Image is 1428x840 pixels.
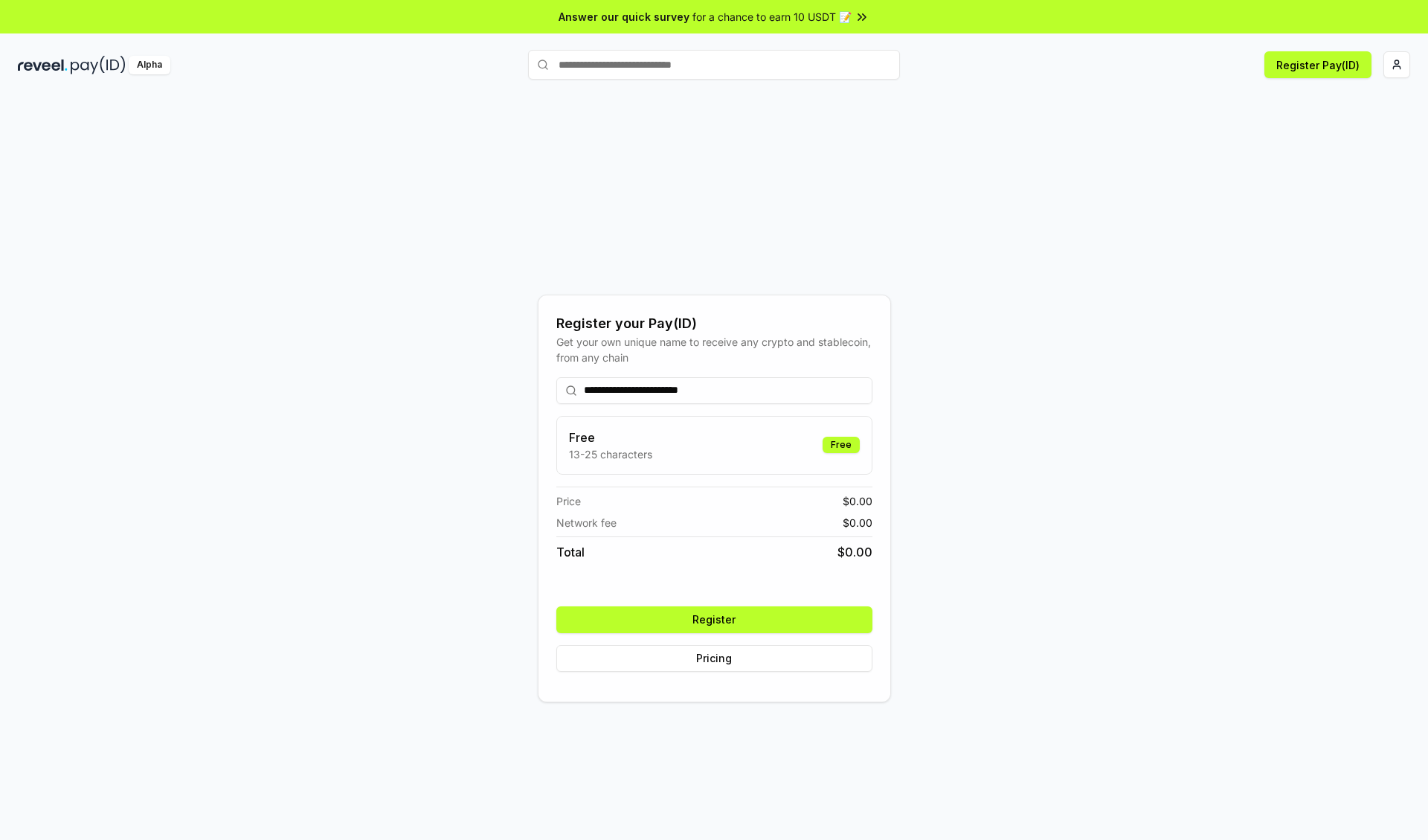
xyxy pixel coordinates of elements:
[569,429,652,446] h3: Free
[556,515,617,530] span: Network fee
[837,543,872,561] span: $ 0.00
[556,313,872,334] div: Register your Pay(ID)
[129,56,170,74] div: Alpha
[1264,51,1371,78] button: Register Pay(ID)
[823,437,860,453] div: Free
[559,9,689,25] span: Answer our quick survey
[18,56,68,74] img: reveel_dark
[569,446,652,462] p: 13-25 characters
[556,645,872,672] button: Pricing
[692,9,852,25] span: for a chance to earn 10 USDT 📝
[556,334,872,365] div: Get your own unique name to receive any crypto and stablecoin, from any chain
[556,493,581,509] span: Price
[556,606,872,633] button: Register
[71,56,126,74] img: pay_id
[556,543,585,561] span: Total
[843,493,872,509] span: $ 0.00
[843,515,872,530] span: $ 0.00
